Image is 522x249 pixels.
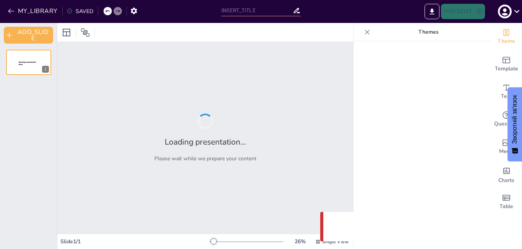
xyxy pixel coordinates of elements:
[29,52,38,61] button: Duplicate Slide
[441,4,485,19] button: PRESENT
[507,87,522,161] button: Зворотній зв'язок - Показати опитування
[498,176,514,185] span: Charts
[501,92,512,101] span: Text
[495,65,518,73] span: Template
[66,8,93,15] div: SAVED
[60,26,73,39] div: Layout
[491,78,522,106] div: Add text boxes
[494,120,519,128] span: Questions
[373,23,483,41] p: Themes
[491,161,522,188] div: Add charts and graphs
[165,137,246,147] h2: Loading presentation...
[499,147,514,156] span: Media
[345,222,491,231] p: Something went wrong with the request. (CORS)
[425,4,439,19] button: EXPORT_TO_POWERPOINT
[499,202,513,211] span: Table
[498,37,515,46] span: Theme
[81,28,90,37] span: Position
[6,5,61,17] button: MY_LIBRARY
[4,27,53,44] button: ADD_SLIDE
[491,133,522,161] div: Add images, graphics, shapes or video
[491,23,522,50] div: Change the overall theme
[491,106,522,133] div: Get real-time input from your audience
[19,61,36,65] span: Sendsteps presentation editor
[40,52,49,61] button: Cannot delete last slide
[511,95,518,144] font: Зворотній зв'язок
[291,238,309,245] div: 26 %
[42,66,49,73] div: 1
[221,5,293,16] input: INSERT_TITLE
[6,50,51,75] div: 1
[154,155,256,162] p: Please wait while we prepare your content
[491,50,522,78] div: Add ready made slides
[491,188,522,216] div: Add a table
[60,238,210,245] div: Slide 1 / 1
